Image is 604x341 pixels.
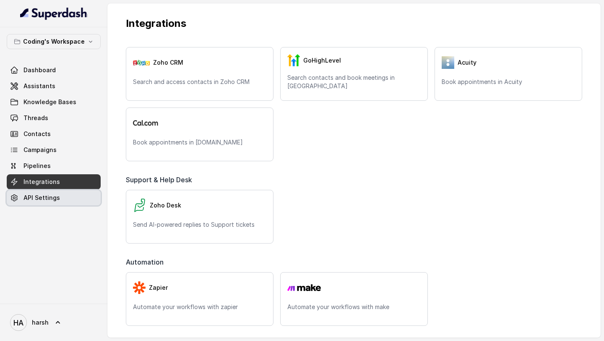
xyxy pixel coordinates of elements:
a: API Settings [7,190,101,205]
img: zohoCRM.b78897e9cd59d39d120b21c64f7c2b3a.svg [133,60,150,66]
span: Threads [23,114,48,122]
span: Support & Help Desk [126,175,195,185]
img: light.svg [20,7,88,20]
span: Integrations [23,178,60,186]
span: API Settings [23,194,60,202]
p: Book appointments in [DOMAIN_NAME] [133,138,266,147]
p: Book appointments in Acuity [442,78,575,86]
a: Dashboard [7,63,101,78]
span: Acuity [458,58,476,67]
span: Campaigns [23,146,57,154]
a: Knowledge Bases [7,94,101,110]
span: Assistants [23,82,55,90]
img: GHL.59f7fa3143240424d279.png [287,54,300,67]
span: harsh [32,318,49,327]
span: GoHighLevel [303,56,341,65]
p: Automate your workflows with make [287,303,421,311]
a: Campaigns [7,142,101,157]
p: Coding's Workspace [23,37,85,47]
span: Automation [126,257,167,267]
img: logo.svg [133,120,158,126]
a: Integrations [7,174,101,189]
p: Automate your workflows with zapier [133,303,266,311]
span: Contacts [23,130,51,138]
img: zapier.4543f92affefe6d6ca2465615c429059.svg [133,281,146,294]
p: Integrations [126,17,582,30]
span: Pipelines [23,162,51,170]
p: Search contacts and book meetings in [GEOGRAPHIC_DATA] [287,73,421,90]
span: Zoho CRM [153,58,183,67]
span: Zoho Desk [150,201,181,210]
a: Contacts [7,126,101,142]
img: make.9612228e6969ffa0cff73be6442878a9.svg [287,284,321,291]
p: Send AI-powered replies to Support tickets [133,220,266,229]
a: Assistants [7,79,101,94]
img: 5vvjV8cQY1AVHSZc2N7qU9QabzYIM+zpgiA0bbq9KFoni1IQNE8dHPp0leJjYW31UJeOyZnSBUO77gdMaNhFCgpjLZzFnVhVC... [442,56,454,69]
span: Zapier [149,283,168,292]
span: Knowledge Bases [23,98,76,106]
a: Pipelines [7,158,101,173]
a: harsh [7,311,101,334]
text: HA [13,318,23,327]
span: Dashboard [23,66,56,74]
p: Search and access contacts in Zoho CRM [133,78,266,86]
a: Threads [7,110,101,126]
button: Coding's Workspace [7,34,101,49]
